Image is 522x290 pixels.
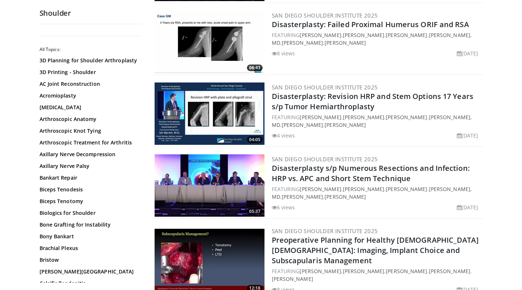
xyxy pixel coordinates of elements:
a: San Diego Shoulder Institute 2025 [272,155,378,163]
a: [PERSON_NAME] [300,186,341,192]
span: 05:37 [247,208,263,215]
a: [PERSON_NAME] [272,275,313,282]
a: AC Joint Reconstruction [40,80,138,88]
a: [PERSON_NAME] [282,39,323,46]
a: [PERSON_NAME] [386,114,427,121]
a: Disasterplasty: Failed Proximal Humerus ORIF and RSA [272,19,469,29]
img: a551b802-76a4-4d9e-a489-3cc02d2b4f4c.300x170_q85_crop-smart_upscale.jpg [155,11,264,73]
li: 4 views [272,132,295,139]
a: [PERSON_NAME] [343,114,384,121]
a: Disasterplasty: Revision HRP and Stem Options 17 Years s/p Tumor Hemiarthroplasty [272,91,473,111]
a: 05:37 [155,154,264,217]
a: Bankart Repair [40,174,138,181]
img: 7b57f22c-5213-4bef-a05f-3dadd91a2327.300x170_q85_crop-smart_upscale.jpg [155,154,264,217]
a: [PERSON_NAME] [343,268,384,275]
a: Brachial Plexus [40,245,138,252]
a: Preoperative Planning for Healthy [DEMOGRAPHIC_DATA] [DEMOGRAPHIC_DATA]: Imaging, Implant Choice ... [272,235,479,265]
a: Arthroscopic Knot Tying [40,127,138,135]
a: [PERSON_NAME] [300,114,341,121]
a: Bristow [40,256,138,264]
li: 6 views [272,203,295,211]
span: 06:43 [247,65,263,71]
a: [PERSON_NAME] [325,193,366,200]
div: FEATURING , , , , , [272,113,481,129]
a: [PERSON_NAME] [386,186,427,192]
a: [PERSON_NAME] [325,39,366,46]
a: Biologics for Shoulder [40,209,138,217]
li: [DATE] [457,132,478,139]
div: FEATURING , , , , , [272,31,481,47]
a: Axillary Nerve Palsy [40,162,138,170]
a: 04:05 [155,82,264,145]
li: [DATE] [457,49,478,57]
a: Bone Grafting for Instability [40,221,138,228]
a: [MEDICAL_DATA] [40,104,138,111]
a: [PERSON_NAME] [386,268,427,275]
a: [PERSON_NAME] [325,121,366,128]
a: [PERSON_NAME] [343,32,384,38]
div: FEATURING , , , , , [272,185,481,201]
a: Arthroscopic Anatomy [40,115,138,123]
a: Bony Bankart [40,233,138,240]
a: San Diego Shoulder Institute 2025 [272,12,378,19]
a: San Diego Shoulder Institute 2025 [272,84,378,91]
h2: Shoulder [40,8,142,18]
h2: All Topics: [40,47,140,52]
a: [PERSON_NAME][GEOGRAPHIC_DATA] [40,268,138,275]
a: [PERSON_NAME] [386,32,427,38]
li: [DATE] [457,203,478,211]
a: [PERSON_NAME] [300,32,341,38]
div: FEATURING , , , , [272,267,481,283]
a: [PERSON_NAME] [300,268,341,275]
a: Arthroscopic Treatment for Arthritis [40,139,138,146]
span: 04:05 [247,136,263,143]
li: 8 views [272,49,295,57]
a: [PERSON_NAME] [282,121,323,128]
a: Biceps Tenodesis [40,186,138,193]
a: [PERSON_NAME] [343,186,384,192]
a: Calcific Tendonitis [40,280,138,287]
a: Axillary Nerve Decompression [40,151,138,158]
img: 21812fae-67bd-4f5a-a4e0-cc0f8185c953.300x170_q85_crop-smart_upscale.jpg [155,82,264,145]
a: Biceps Tenotomy [40,198,138,205]
a: 3D Printing - Shoulder [40,69,138,76]
a: Acromioplasty [40,92,138,99]
a: Disasterplasty s/p Numerous Resections and Infection: HRP vs. APC and Short Stem Technique [272,163,470,183]
a: 3D Planning for Shoulder Arthroplasty [40,57,138,64]
a: [PERSON_NAME] [282,193,323,200]
a: [PERSON_NAME] [429,268,470,275]
a: 06:43 [155,11,264,73]
a: San Diego Shoulder Institute 2025 [272,227,378,235]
